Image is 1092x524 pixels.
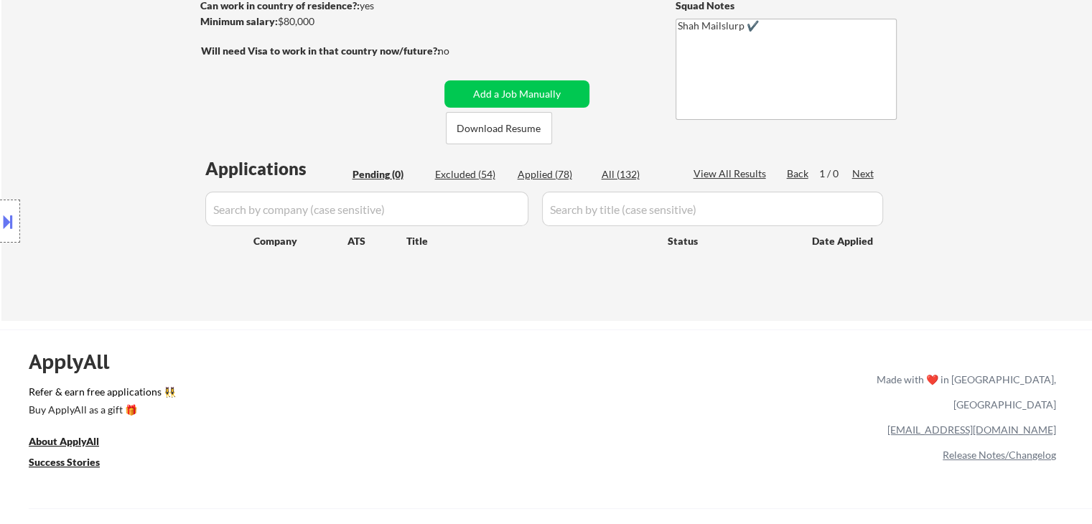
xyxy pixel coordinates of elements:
div: Applications [205,160,347,177]
u: About ApplyAll [29,435,99,447]
a: Success Stories [29,454,119,472]
div: View All Results [694,167,770,181]
div: Buy ApplyAll as a gift 🎁 [29,405,172,415]
button: Download Resume [446,112,552,144]
div: Made with ❤️ in [GEOGRAPHIC_DATA], [GEOGRAPHIC_DATA] [871,367,1056,417]
div: Excluded (54) [435,167,507,182]
strong: Will need Visa to work in that country now/future?: [201,45,440,57]
div: ATS [347,234,406,248]
a: Release Notes/Changelog [943,449,1056,461]
div: ApplyAll [29,350,126,374]
input: Search by title (case sensitive) [542,192,883,226]
div: Next [852,167,875,181]
button: Add a Job Manually [444,80,589,108]
a: About ApplyAll [29,434,119,452]
input: Search by company (case sensitive) [205,192,528,226]
div: 1 / 0 [819,167,852,181]
a: Refer & earn free applications 👯‍♀️ [29,387,577,402]
strong: Minimum salary: [200,15,278,27]
div: Status [668,228,791,253]
div: Company [253,234,347,248]
div: Applied (78) [518,167,589,182]
a: Buy ApplyAll as a gift 🎁 [29,402,172,420]
u: Success Stories [29,456,100,468]
div: Pending (0) [353,167,424,182]
a: [EMAIL_ADDRESS][DOMAIN_NAME] [887,424,1056,436]
div: All (132) [602,167,673,182]
div: Back [787,167,810,181]
div: no [438,44,479,58]
div: $80,000 [200,14,439,29]
div: Date Applied [812,234,875,248]
div: Title [406,234,654,248]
